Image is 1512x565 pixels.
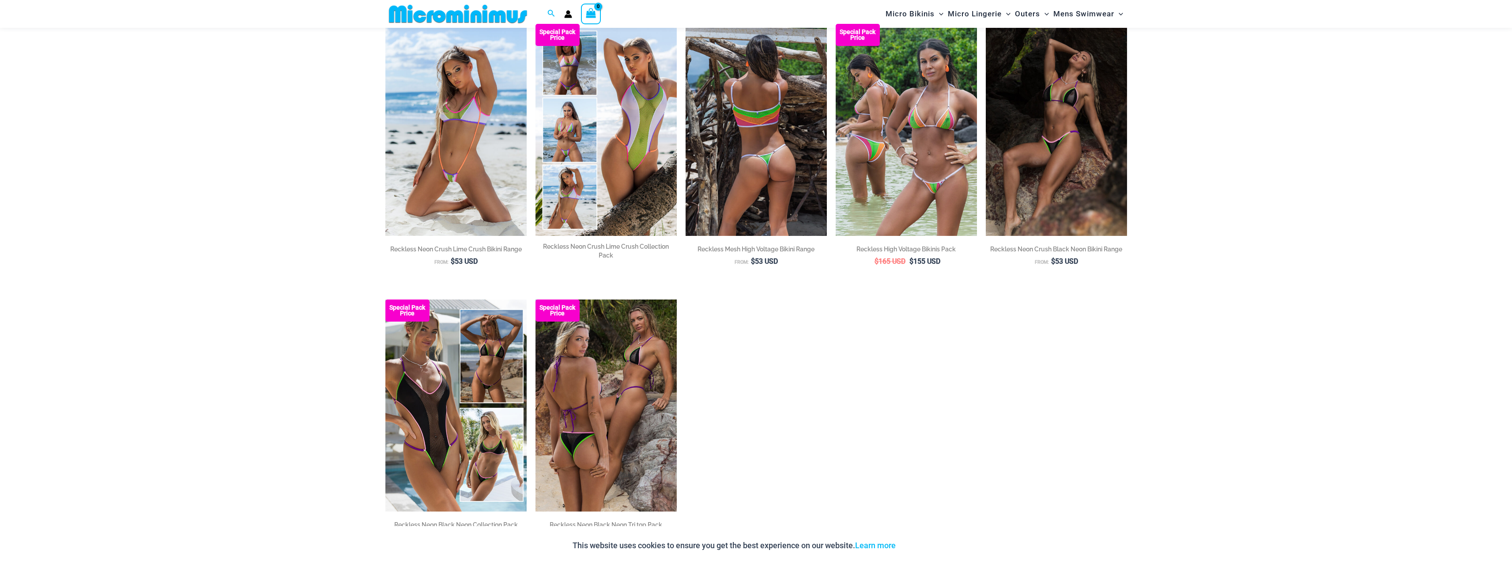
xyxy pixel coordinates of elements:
span: Menu Toggle [1002,3,1011,25]
a: Mens SwimwearMenu ToggleMenu Toggle [1051,3,1125,25]
a: Learn more [855,541,896,550]
h2: Reckless Neon Crush Black Neon Bikini Range [986,245,1127,254]
a: Collection Pack Top BTop B [385,300,527,512]
b: Special Pack Price [535,29,580,41]
a: Reckless Mesh High Voltage Bikini Range [686,245,827,257]
span: Micro Bikinis [886,3,935,25]
h2: Reckless Neon Crush Lime Crush Collection Pack [535,242,677,260]
a: Micro BikinisMenu ToggleMenu Toggle [883,3,946,25]
img: Reckless Mesh High Voltage 3480 Crop Top 466 Thong 04 [686,24,827,236]
img: Reckless Neon Crush Black Neon 306 Tri Top 296 Cheeky 04 [986,24,1127,236]
span: $ [909,257,913,265]
a: OutersMenu ToggleMenu Toggle [1013,3,1051,25]
a: Account icon link [564,10,572,18]
a: Reckless Neon Black Neon Tri top Pack [535,520,677,532]
h2: Reckless Neon Crush Lime Crush Bikini Range [385,245,527,254]
a: Search icon link [547,8,555,19]
bdi: 53 USD [751,257,778,265]
h2: Reckless High Voltage Bikinis Pack [836,245,977,254]
span: Mens Swimwear [1053,3,1114,25]
span: Outers [1015,3,1040,25]
nav: Site Navigation [882,1,1127,27]
img: Collection Pack [385,300,527,512]
b: Special Pack Price [385,305,430,316]
b: Special Pack Price [535,305,580,316]
a: Reckless Neon Crush Lime Crush Bikini Range [385,245,527,257]
bdi: 165 USD [875,257,905,265]
span: From: [1035,259,1049,265]
a: Reckless High Voltage Bikinis Pack [836,245,977,257]
a: Reckless Neon Crush Lime Crush 349 Crop Top 4561 Sling 05Reckless Neon Crush Lime Crush 349 Crop ... [385,24,527,236]
img: Reckless Neon Crush Lime Crush 349 Crop Top 4561 Sling 05 [385,24,527,236]
span: $ [875,257,879,265]
a: Tri Top Pack Bottoms BBottoms B [535,300,677,512]
p: This website uses cookies to ensure you get the best experience on our website. [573,539,896,552]
img: Tri Top Pack [535,300,677,512]
bdi: 155 USD [909,257,940,265]
span: From: [434,259,449,265]
span: Menu Toggle [935,3,943,25]
h2: Reckless Neon Black Neon Collection Pack [385,520,527,529]
span: Micro Lingerie [948,3,1002,25]
span: Menu Toggle [1040,3,1049,25]
a: Micro LingerieMenu ToggleMenu Toggle [946,3,1013,25]
b: Special Pack Price [836,29,880,41]
bdi: 53 USD [1051,257,1078,265]
bdi: 53 USD [451,257,478,265]
a: Reckless Neon Crush Black Neon Bikini Range [986,245,1127,257]
a: Reckless Neon Crush Lime Crush Collection Pack Reckless Neon Crush Lime Crush 879 One Piece 04Rec... [535,24,677,236]
img: Reckless Neon Crush Lime Crush Collection Pack [535,24,677,236]
a: Reckless Neon Black Neon Collection Pack [385,520,527,532]
span: Menu Toggle [1114,3,1123,25]
h2: Reckless Neon Black Neon Tri top Pack [535,520,677,529]
a: Reckless Mesh High Voltage Bikini Pack Reckless Mesh High Voltage 306 Tri Top 466 Thong 04Reckles... [836,24,977,236]
span: $ [751,257,755,265]
span: $ [451,257,455,265]
button: Accept [902,535,940,556]
span: $ [1051,257,1055,265]
img: MM SHOP LOGO FLAT [385,4,531,24]
a: Reckless Neon Crush Lime Crush Collection Pack [535,242,677,263]
h2: Reckless Mesh High Voltage Bikini Range [686,245,827,254]
a: Reckless Mesh High Voltage 3480 Crop Top 296 Cheeky 06Reckless Mesh High Voltage 3480 Crop Top 46... [686,24,827,236]
a: Reckless Neon Crush Black Neon 306 Tri Top 296 Cheeky 04Reckless Neon Crush Black Neon 349 Crop T... [986,24,1127,236]
span: From: [735,259,749,265]
img: Reckless Mesh High Voltage Bikini Pack [836,24,977,236]
a: View Shopping Cart, empty [581,4,601,24]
